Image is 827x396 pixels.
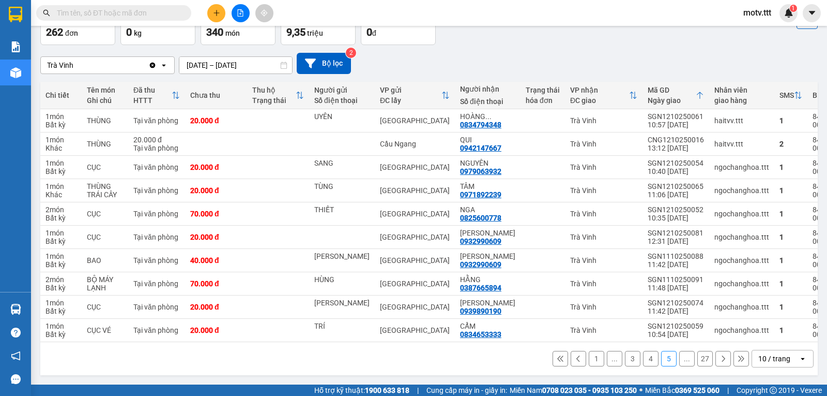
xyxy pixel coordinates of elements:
[714,303,769,311] div: ngochanghoa.ttt
[460,144,501,152] div: 0942147667
[648,299,704,307] div: SGN1210250074
[648,96,696,105] div: Ngày giao
[87,116,123,125] div: THÙNG
[570,303,637,311] div: Trà Vinh
[133,186,180,195] div: Tại văn phòng
[190,303,242,311] div: 20.000 đ
[460,97,515,106] div: Số điện thoại
[803,4,821,22] button: caret-down
[380,163,450,171] div: [GEOGRAPHIC_DATA]
[57,7,179,19] input: Tìm tên, số ĐT hoặc mã đơn
[252,96,296,105] div: Trạng thái
[648,206,704,214] div: SGN1210250052
[190,91,242,99] div: Chưa thu
[779,91,794,99] div: SMS
[190,210,242,218] div: 70.000 đ
[133,116,180,125] div: Tại văn phòng
[45,159,76,167] div: 1 món
[87,275,123,292] div: BỘ MÁY LẠNH
[779,326,802,334] div: 1
[639,388,642,392] span: ⚪️
[346,48,356,58] sup: 2
[779,256,802,265] div: 1
[45,237,76,245] div: Bất kỳ
[361,8,436,45] button: Chưa thu0đ
[45,322,76,330] div: 1 món
[714,210,769,218] div: ngochanghoa.ttt
[570,140,637,148] div: Trà Vinh
[45,275,76,284] div: 2 món
[206,26,223,38] span: 340
[45,112,76,121] div: 1 món
[46,26,63,38] span: 262
[460,307,501,315] div: 0939890190
[648,260,704,269] div: 11:42 [DATE]
[45,307,76,315] div: Bất kỳ
[648,229,704,237] div: SGN1210250081
[148,61,157,69] svg: Clear value
[314,322,370,330] div: TRÍ
[126,26,132,38] span: 0
[45,121,76,129] div: Bất kỳ
[314,275,370,284] div: HÙNG
[87,210,123,218] div: CỤC
[45,260,76,269] div: Bất kỳ
[87,326,123,334] div: CỤC VÉ
[648,237,704,245] div: 12:31 [DATE]
[565,82,642,109] th: Toggle SortBy
[314,96,370,105] div: Số điện thoại
[460,214,501,222] div: 0825600778
[133,136,180,144] div: 20.000 đ
[314,252,370,260] div: MỸ PHƯƠNG
[133,144,180,152] div: Tại văn phòng
[9,7,22,22] img: logo-vxr
[542,386,637,394] strong: 0708 023 035 - 0935 103 250
[286,26,305,38] span: 9,35
[255,4,273,22] button: aim
[47,60,73,70] div: Trà Vinh
[87,233,123,241] div: CỤC
[648,252,704,260] div: SGN1110250088
[779,210,802,218] div: 1
[714,116,769,125] div: haitvv.ttt
[714,326,769,334] div: ngochanghoa.ttt
[426,385,507,396] span: Cung cấp máy in - giấy in:
[648,86,696,94] div: Mã GD
[460,190,501,199] div: 0971892239
[645,385,719,396] span: Miền Bắc
[570,163,637,171] div: Trà Vinh
[380,96,441,105] div: ĐC lấy
[190,233,242,241] div: 20.000 đ
[45,144,76,152] div: Khác
[570,186,637,195] div: Trà Vinh
[570,233,637,241] div: Trà Vinh
[714,233,769,241] div: ngochanghoa.ttt
[190,116,242,125] div: 20.000 đ
[43,9,50,17] span: search
[190,256,242,265] div: 40.000 đ
[625,351,640,366] button: 3
[607,351,622,366] button: ...
[247,82,309,109] th: Toggle SortBy
[314,385,409,396] span: Hỗ trợ kỹ thuật:
[314,182,370,190] div: TÙNG
[790,5,797,12] sup: 1
[45,136,76,144] div: 1 món
[45,299,76,307] div: 1 món
[74,60,75,70] input: Selected Trà Vinh.
[779,303,802,311] div: 1
[460,252,515,260] div: THANH VÂN
[648,284,704,292] div: 11:48 [DATE]
[460,284,501,292] div: 0387665894
[648,159,704,167] div: SGN1210250054
[648,275,704,284] div: SGN1110250091
[10,41,21,52] img: solution-icon
[648,190,704,199] div: 11:06 [DATE]
[133,96,172,105] div: HTTT
[190,280,242,288] div: 70.000 đ
[679,351,695,366] button: ...
[45,214,76,222] div: Bất kỳ
[190,163,242,171] div: 20.000 đ
[648,214,704,222] div: 10:35 [DATE]
[460,85,515,93] div: Người nhận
